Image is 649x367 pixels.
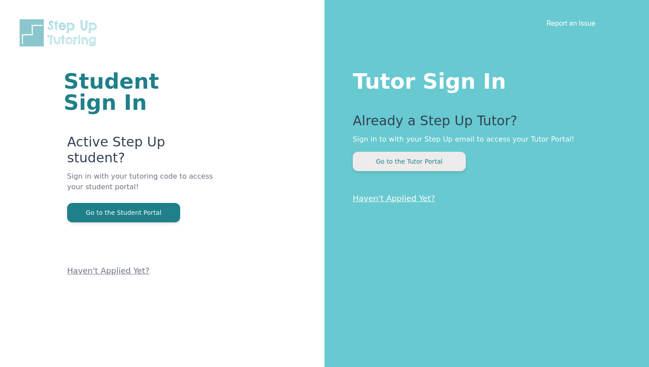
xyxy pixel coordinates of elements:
[353,67,614,92] h1: Tutor Sign In
[353,152,466,171] button: Go to the Tutor Portal
[67,203,180,222] button: Go to the Student Portal
[67,266,150,275] a: Haven't Applied Yet?
[353,194,435,203] a: Haven't Applied Yet?
[67,208,180,217] a: Go to the Student Portal
[67,171,219,203] p: Sign in with your tutoring code to access your student portal!
[64,71,219,113] h1: Student Sign In
[67,134,219,171] p: Active Step Up student?
[353,157,466,165] a: Go to the Tutor Portal
[353,113,614,134] p: Already a Step Up Tutor?
[547,19,596,27] a: Report an Issue
[18,18,102,48] img: Step Up Tutoring horizontal logo
[353,134,614,145] p: Sign in to with your Step Up email to access your Tutor Portal!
